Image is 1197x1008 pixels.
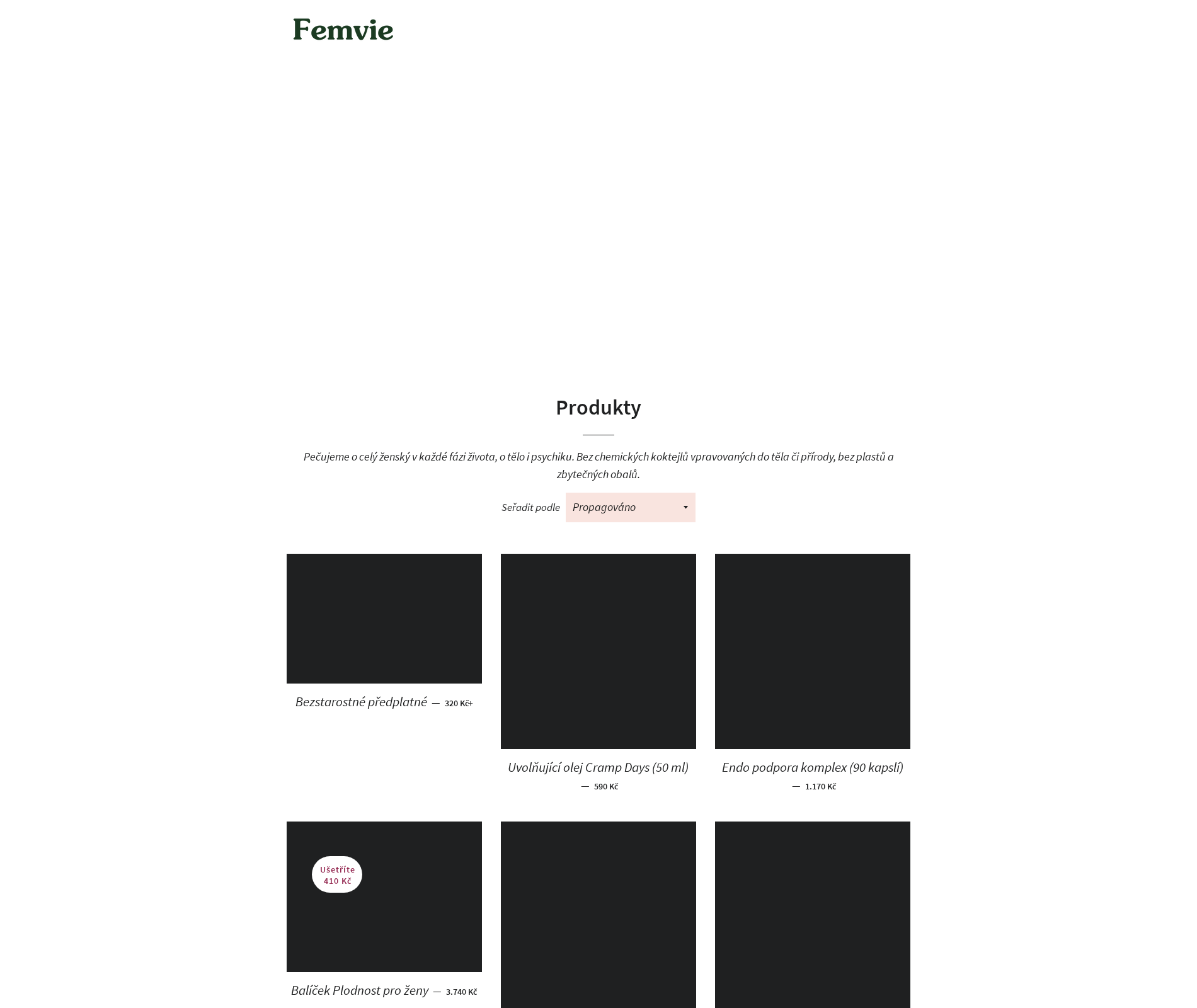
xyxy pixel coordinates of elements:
span: 1.170 Kč [805,781,836,792]
a: Endo podpora komplex (90 kapslí) — 1.170 Kč [715,749,910,803]
span: — [792,779,801,793]
span: Seřadit podle [501,500,560,514]
span: Endo podpora komplex (90 kapslí) [722,759,903,776]
p: Ušetříte 410 Kč [312,856,362,893]
span: 320 Kč [445,697,473,709]
span: Pečujeme o celý ženský v každé fázi života, o tělo i psychiku. Bez chemických koktejlů vpravovaný... [304,449,894,481]
span: Bezstarostné předplatné [295,693,427,710]
span: — [432,696,440,709]
span: Balíček Plodnost pro ženy [291,982,428,999]
a: Bezstarostné předplatné — 320 Kč [287,684,482,721]
h1: Produkty [287,392,910,423]
span: — [433,984,442,998]
img: Femvie [287,9,400,49]
span: 590 Kč [594,781,618,792]
span: 3.740 Kč [446,986,477,997]
span: Uvolňující olej Cramp Days (50 ml) [508,759,689,776]
a: Uvolňující olej Cramp Days (50 ml) — 590 Kč [501,749,696,803]
span: — [581,779,590,793]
